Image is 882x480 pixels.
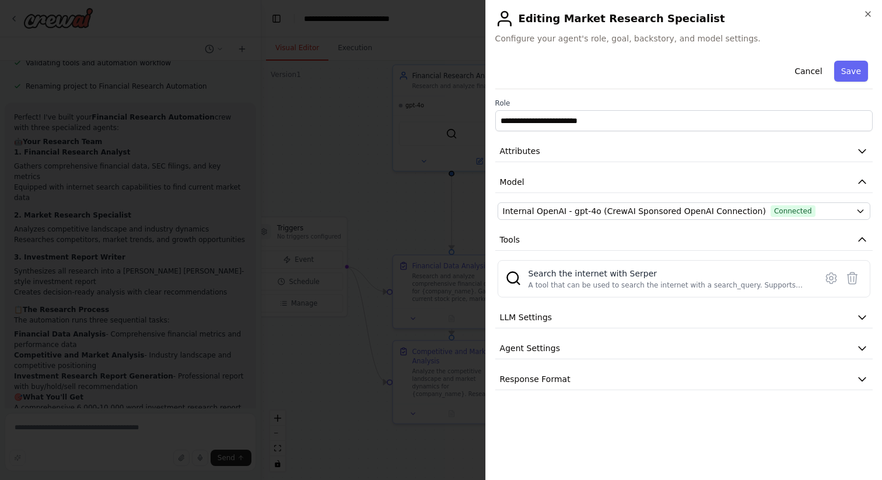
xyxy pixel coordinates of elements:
span: Configure your agent's role, goal, backstory, and model settings. [495,33,873,44]
button: Cancel [787,61,829,82]
button: Tools [495,229,873,251]
label: Role [495,99,873,108]
span: Connected [771,205,815,217]
span: Agent Settings [500,342,560,354]
div: Search the internet with Serper [528,268,809,279]
div: A tool that can be used to search the internet with a search_query. Supports different search typ... [528,281,809,290]
span: Model [500,176,524,188]
button: Save [834,61,868,82]
button: Response Format [495,369,873,390]
span: Internal OpenAI - gpt-4o (CrewAI Sponsored OpenAI Connection) [503,205,766,217]
button: Model [495,171,873,193]
button: Agent Settings [495,338,873,359]
span: Attributes [500,145,540,157]
h2: Editing Market Research Specialist [495,9,873,28]
button: Attributes [495,141,873,162]
span: LLM Settings [500,311,552,323]
span: Response Format [500,373,570,385]
button: Internal OpenAI - gpt-4o (CrewAI Sponsored OpenAI Connection)Connected [498,202,870,220]
button: LLM Settings [495,307,873,328]
button: Configure tool [821,268,842,289]
img: SerperDevTool [505,270,521,286]
span: Tools [500,234,520,246]
button: Delete tool [842,268,863,289]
